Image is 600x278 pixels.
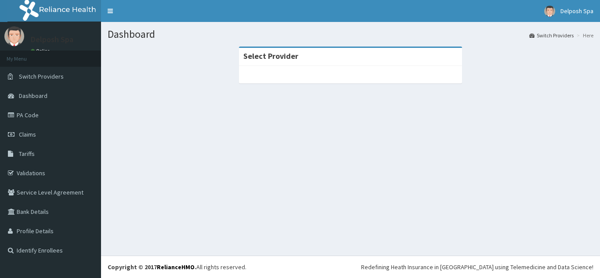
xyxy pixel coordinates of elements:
a: Switch Providers [529,32,574,39]
div: Redefining Heath Insurance in [GEOGRAPHIC_DATA] using Telemedicine and Data Science! [361,263,593,271]
span: Claims [19,130,36,138]
footer: All rights reserved. [101,256,600,278]
span: Dashboard [19,92,47,100]
p: Delposh Spa [31,36,73,43]
a: Online [31,48,52,54]
a: RelianceHMO [157,263,195,271]
h1: Dashboard [108,29,593,40]
span: Switch Providers [19,72,64,80]
span: Tariffs [19,150,35,158]
img: User Image [4,26,24,46]
img: User Image [544,6,555,17]
li: Here [575,32,593,39]
strong: Copyright © 2017 . [108,263,196,271]
span: Delposh Spa [560,7,593,15]
strong: Select Provider [243,51,298,61]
